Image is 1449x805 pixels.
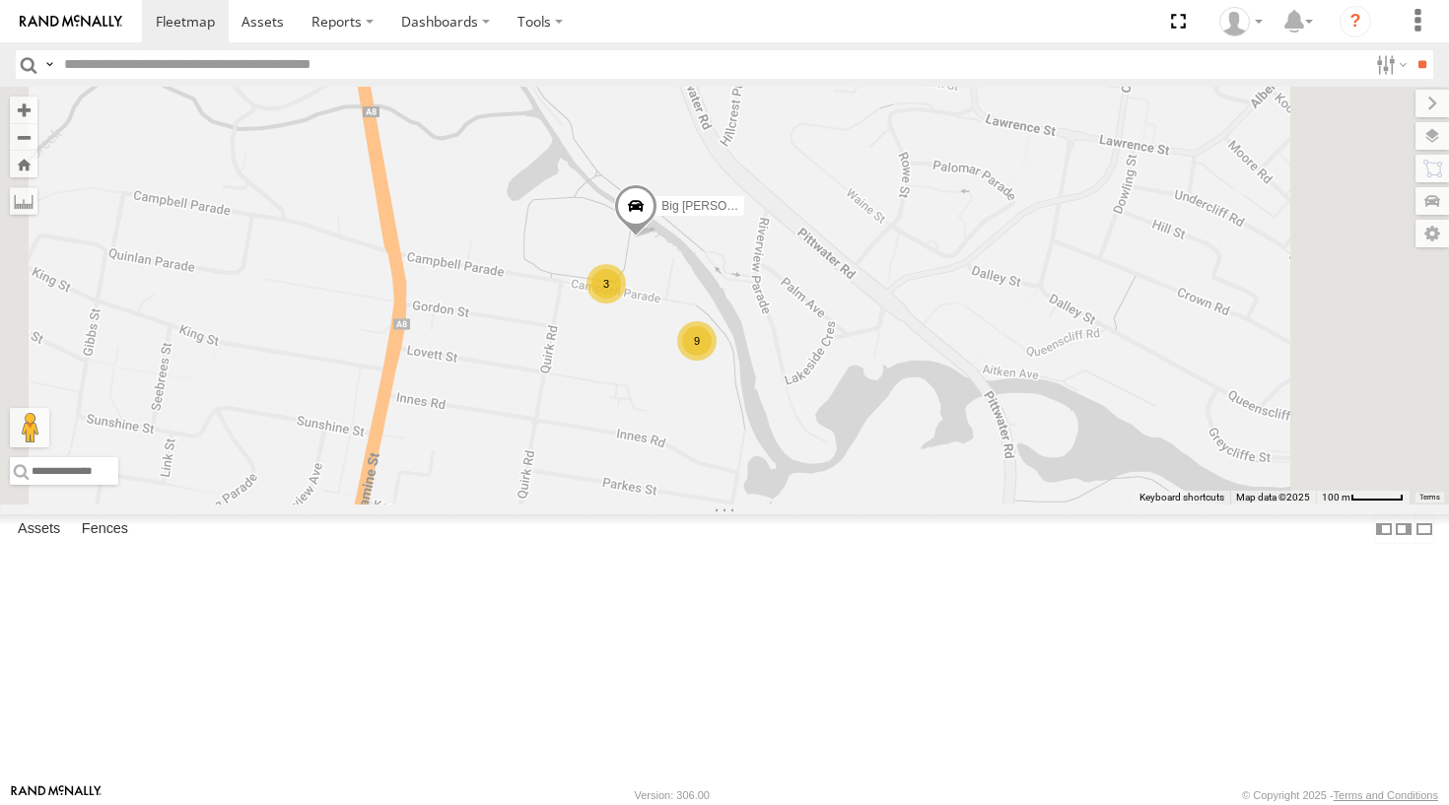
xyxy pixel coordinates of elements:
[1340,6,1371,37] i: ?
[1316,491,1410,504] button: Map scale: 100 m per 50 pixels
[10,151,37,177] button: Zoom Home
[1212,7,1270,36] div: myBins Admin
[635,789,710,801] div: Version: 306.00
[1368,50,1411,79] label: Search Filter Options
[1139,491,1224,504] button: Keyboard shortcuts
[41,50,57,79] label: Search Query
[8,515,70,543] label: Assets
[1236,492,1310,503] span: Map data ©2025
[10,123,37,151] button: Zoom out
[20,15,122,29] img: rand-logo.svg
[10,408,49,447] button: Drag Pegman onto the map to open Street View
[11,785,102,805] a: Visit our Website
[1394,514,1414,543] label: Dock Summary Table to the Right
[661,199,779,213] span: Big [PERSON_NAME]
[1374,514,1394,543] label: Dock Summary Table to the Left
[1242,789,1438,801] div: © Copyright 2025 -
[1419,494,1440,502] a: Terms
[72,515,138,543] label: Fences
[1414,514,1434,543] label: Hide Summary Table
[10,97,37,123] button: Zoom in
[1415,220,1449,247] label: Map Settings
[586,264,626,303] div: 3
[10,187,37,215] label: Measure
[677,321,717,361] div: 9
[1322,492,1350,503] span: 100 m
[1334,789,1438,801] a: Terms and Conditions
